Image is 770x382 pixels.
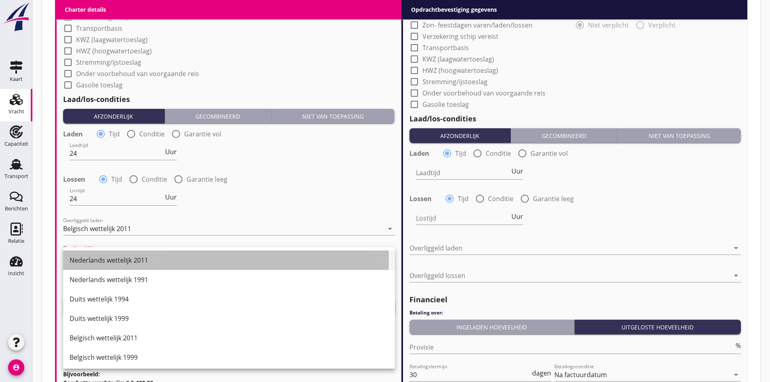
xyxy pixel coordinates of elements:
[422,55,494,63] label: KWZ (laagwatertoeslag)
[165,194,177,200] span: Uur
[111,175,122,183] label: Tijd
[409,294,741,305] h2: Financieel
[422,44,469,52] label: Transportbasis
[422,10,508,18] label: Laatst vervoerde producten
[184,130,221,138] label: Garantie vol
[8,238,24,244] div: Relatie
[76,81,123,89] label: Gasolie toeslag
[575,320,741,334] button: Uitgeloste hoeveelheid
[416,212,510,225] input: Lostijd
[76,70,199,78] label: Onder voorbehoud van voorgaande reis
[8,271,24,276] div: Inzicht
[530,149,568,157] label: Garantie vol
[458,195,469,203] label: Tijd
[409,320,575,334] button: Ingeladen hoeveelheid
[63,225,131,232] div: Belgisch wettelijk 2011
[63,109,165,123] button: Afzonderlijk
[422,32,498,40] label: Verzekering schip vereist
[455,149,466,157] label: Tijd
[511,168,523,174] span: Uur
[70,314,388,323] div: Duits wettelijk 1999
[2,2,31,32] img: logo-small.a267ee39.svg
[617,128,741,143] button: Niet van toepassing
[76,13,152,21] label: Verzekering schip vereist
[8,109,24,114] div: Vracht
[76,2,186,10] label: Zon- feestdagen varen/laden/lossen
[70,192,163,205] input: Lostijd
[272,109,395,123] button: Niet van toepassing
[409,309,741,316] h4: Betaling over:
[109,130,120,138] label: Tijd
[70,333,388,343] div: Belgisch wettelijk 2011
[165,149,177,155] span: Uur
[731,271,741,280] i: arrow_drop_down
[422,78,488,86] label: Stremming/ijstoeslag
[4,141,28,146] div: Capaciteit
[554,371,607,378] div: Na factuurdatum
[422,100,469,108] label: Gasolie toeslag
[168,112,268,121] div: Gecombineerd
[63,370,395,378] h3: Bijvoorbeeld:
[734,342,741,349] div: %
[70,294,388,304] div: Duits wettelijk 1994
[511,128,617,143] button: Gecombineerd
[731,370,741,380] i: arrow_drop_down
[76,47,152,55] label: HWZ (hoogwatertoeslag)
[413,323,571,331] div: Ingeladen hoeveelheid
[731,243,741,253] i: arrow_drop_down
[409,341,734,354] input: Provisie
[76,36,148,44] label: KWZ (laagwatertoeslag)
[621,132,738,140] div: Niet van toepassing
[413,132,507,140] div: Afzonderlijk
[66,112,161,121] div: Afzonderlijk
[63,175,85,183] strong: Lossen
[70,352,388,362] div: Belgisch wettelijk 1999
[76,24,123,32] label: Transportbasis
[70,255,388,265] div: Nederlands wettelijk 2011
[514,132,614,140] div: Gecombineerd
[10,76,23,82] div: Kaart
[533,195,574,203] label: Garantie leeg
[385,224,395,233] i: arrow_drop_down
[70,275,388,284] div: Nederlands wettelijk 1991
[4,174,28,179] div: Transport
[409,195,432,203] strong: Lossen
[409,368,530,381] input: Betalingstermijn
[578,323,738,331] div: Uitgeloste hoeveelheid
[165,109,272,123] button: Gecombineerd
[70,147,163,160] input: Laadtijd
[187,175,227,183] label: Garantie leeg
[488,195,513,203] label: Conditie
[511,213,523,220] span: Uur
[422,89,545,97] label: Onder voorbehoud van voorgaande reis
[5,206,28,211] div: Berichten
[63,94,395,105] h2: Laad/los-condities
[76,58,141,66] label: Stremming/ijstoeslag
[486,149,511,157] label: Conditie
[63,130,83,138] strong: Laden
[142,175,167,183] label: Conditie
[8,359,24,376] i: account_circle
[530,370,551,376] div: dagen
[422,21,532,29] label: Zon- feestdagen varen/laden/lossen
[139,130,165,138] label: Conditie
[422,66,498,74] label: HWZ (hoogwatertoeslag)
[275,112,392,121] div: Niet van toepassing
[409,113,741,124] h2: Laad/los-condities
[409,149,429,157] strong: Laden
[416,166,510,179] input: Laadtijd
[409,128,511,143] button: Afzonderlijk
